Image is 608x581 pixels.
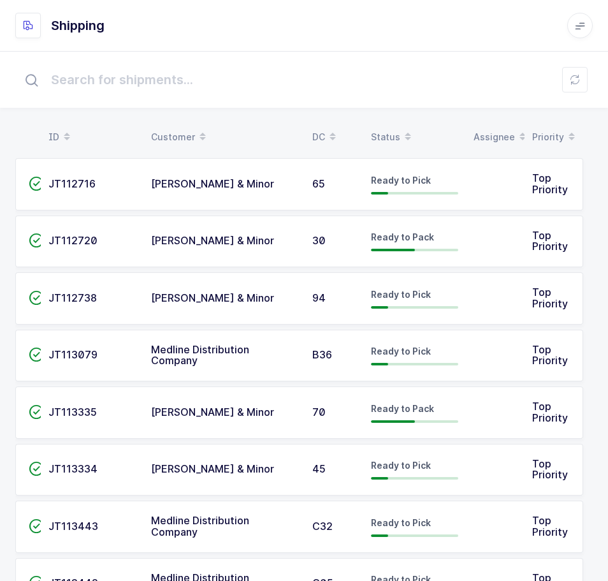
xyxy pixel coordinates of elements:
[312,520,333,533] span: C32
[15,59,593,100] input: Search for shipments...
[312,406,326,418] span: 70
[371,289,431,300] span: Ready to Pick
[29,348,44,361] span: 
[29,520,44,533] span: 
[532,343,568,367] span: Top Priority
[532,229,568,253] span: Top Priority
[532,457,568,482] span: Top Priority
[151,406,274,418] span: [PERSON_NAME] & Minor
[532,514,568,538] span: Top Priority
[312,462,326,475] span: 45
[532,172,568,196] span: Top Priority
[48,291,97,304] span: JT112738
[312,348,332,361] span: B36
[532,286,568,310] span: Top Priority
[312,291,326,304] span: 94
[474,126,517,148] div: Assignee
[371,517,431,528] span: Ready to Pick
[151,177,274,190] span: [PERSON_NAME] & Minor
[29,291,44,304] span: 
[48,406,97,418] span: JT113335
[312,234,326,247] span: 30
[371,403,434,414] span: Ready to Pack
[48,520,98,533] span: JT113443
[151,291,274,304] span: [PERSON_NAME] & Minor
[51,15,105,36] h1: Shipping
[29,177,44,190] span: 
[48,234,98,247] span: JT112720
[151,234,274,247] span: [PERSON_NAME] & Minor
[48,348,98,361] span: JT113079
[48,126,136,148] div: ID
[29,234,44,247] span: 
[312,177,325,190] span: 65
[151,514,249,538] span: Medline Distribution Company
[151,462,274,475] span: [PERSON_NAME] & Minor
[532,126,575,148] div: Priority
[48,462,98,475] span: JT113334
[371,232,434,242] span: Ready to Pack
[48,177,96,190] span: JT112716
[371,175,431,186] span: Ready to Pick
[312,126,356,148] div: DC
[29,406,44,418] span: 
[532,400,568,424] span: Top Priority
[371,346,431,357] span: Ready to Pick
[151,126,297,148] div: Customer
[371,460,431,471] span: Ready to Pick
[29,462,44,475] span: 
[371,126,458,148] div: Status
[151,343,249,367] span: Medline Distribution Company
